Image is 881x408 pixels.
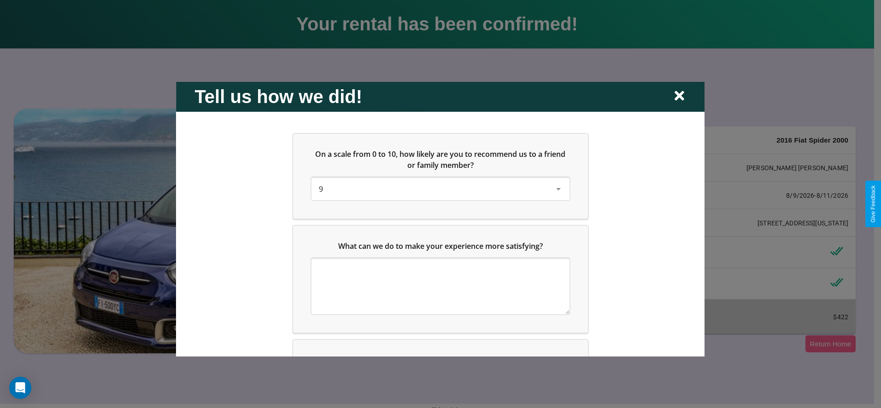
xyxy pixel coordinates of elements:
[321,355,554,365] span: Which of the following features do you value the most in a vehicle?
[311,148,570,170] h5: On a scale from 0 to 10, how likely are you to recommend us to a friend or family member?
[293,133,588,218] div: On a scale from 0 to 10, how likely are you to recommend us to a friend or family member?
[311,178,570,200] div: On a scale from 0 to 10, how likely are you to recommend us to a friend or family member?
[338,241,543,251] span: What can we do to make your experience more satisfying?
[316,149,568,170] span: On a scale from 0 to 10, how likely are you to recommend us to a friend or family member?
[194,86,362,107] h2: Tell us how we did!
[9,377,31,399] div: Open Intercom Messenger
[319,184,323,194] span: 9
[870,185,876,223] div: Give Feedback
